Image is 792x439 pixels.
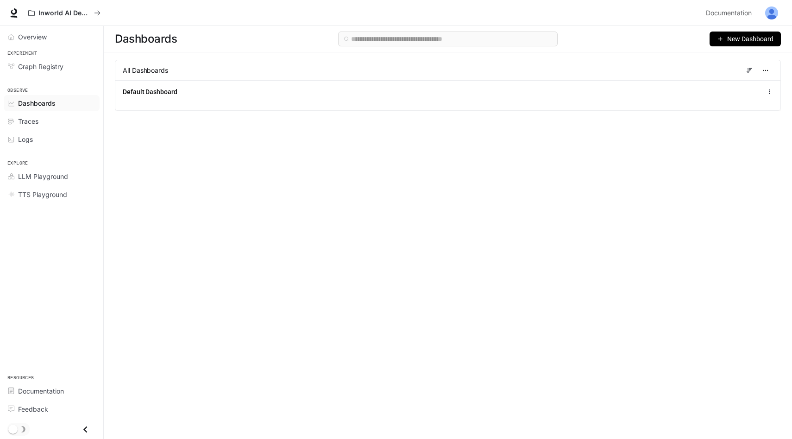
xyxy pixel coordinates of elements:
[75,420,96,439] button: Close drawer
[123,66,168,75] span: All Dashboards
[38,9,90,17] p: Inworld AI Demos
[123,87,177,96] a: Default Dashboard
[115,30,177,48] span: Dashboards
[8,424,18,434] span: Dark mode toggle
[727,34,773,44] span: New Dashboard
[4,58,100,75] a: Graph Registry
[4,95,100,111] a: Dashboards
[18,98,56,108] span: Dashboards
[18,386,64,396] span: Documentation
[702,4,759,22] a: Documentation
[24,4,105,22] button: All workspaces
[18,134,33,144] span: Logs
[765,6,778,19] img: User avatar
[762,4,781,22] button: User avatar
[4,131,100,147] a: Logs
[4,168,100,185] a: LLM Playground
[18,404,48,414] span: Feedback
[4,29,100,45] a: Overview
[18,32,47,42] span: Overview
[710,32,781,46] button: New Dashboard
[4,383,100,399] a: Documentation
[4,113,100,129] a: Traces
[4,186,100,203] a: TTS Playground
[18,172,68,181] span: LLM Playground
[4,401,100,417] a: Feedback
[706,7,752,19] span: Documentation
[18,116,38,126] span: Traces
[18,190,67,199] span: TTS Playground
[18,62,63,71] span: Graph Registry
